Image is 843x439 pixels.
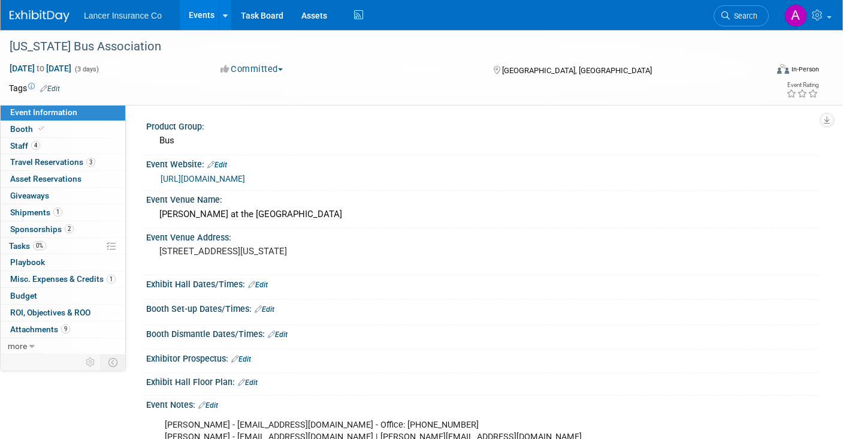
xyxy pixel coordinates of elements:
[1,271,125,287] a: Misc. Expenses & Credits1
[9,241,46,251] span: Tasks
[1,254,125,270] a: Playbook
[10,141,40,151] span: Staff
[714,5,769,26] a: Search
[207,161,227,169] a: Edit
[146,325,819,341] div: Booth Dismantle Dates/Times:
[1,221,125,237] a: Sponsorships2
[146,228,819,243] div: Event Venue Address:
[238,378,258,387] a: Edit
[146,396,819,411] div: Event Notes:
[53,208,62,217] span: 1
[699,62,819,80] div: Event Format
[1,154,125,170] a: Travel Reservations3
[74,65,99,73] span: (3 days)
[231,355,251,363] a: Edit
[777,64,789,74] img: Format-Inperson.png
[146,350,819,365] div: Exhibitor Prospectus:
[155,205,810,224] div: [PERSON_NAME] at the [GEOGRAPHIC_DATA]
[38,125,44,132] i: Booth reservation complete
[1,121,125,137] a: Booth
[791,65,819,74] div: In-Person
[248,281,268,289] a: Edit
[155,131,810,150] div: Bus
[198,401,218,410] a: Edit
[10,107,77,117] span: Event Information
[1,305,125,321] a: ROI, Objectives & ROO
[8,341,27,351] span: more
[159,246,413,257] pre: [STREET_ADDRESS][US_STATE]
[1,188,125,204] a: Giveaways
[730,11,757,20] span: Search
[1,205,125,221] a: Shipments1
[146,373,819,389] div: Exhibit Hall Floor Plan:
[786,82,818,88] div: Event Rating
[146,191,819,206] div: Event Venue Name:
[31,141,40,150] span: 4
[146,275,819,291] div: Exhibit Hall Dates/Times:
[10,157,95,167] span: Travel Reservations
[10,208,62,217] span: Shipments
[216,63,288,76] button: Committed
[1,171,125,187] a: Asset Reservations
[502,66,652,75] span: [GEOGRAPHIC_DATA], [GEOGRAPHIC_DATA]
[10,274,116,284] span: Misc. Expenses & Credits
[5,36,750,58] div: [US_STATE] Bus Association
[33,241,46,250] span: 0%
[1,338,125,354] a: more
[65,224,74,233] span: 2
[10,224,74,234] span: Sponsorships
[107,275,116,284] span: 1
[10,174,81,184] span: Asset Reservations
[10,10,70,22] img: ExhibitDay
[146,300,819,315] div: Booth Set-up Dates/Times:
[1,138,125,154] a: Staff4
[86,158,95,167] span: 3
[1,104,125,121] a: Event Information
[1,238,125,254] a: Tasks0%
[10,257,45,267] span: Playbook
[84,11,162,20] span: Lancer Insurance Co
[161,174,245,184] a: [URL][DOMAIN_NAME]
[9,63,72,74] span: [DATE] [DATE]
[10,308,90,317] span: ROI, Objectives & ROO
[10,291,37,300] span: Budget
[1,288,125,304] a: Budget
[10,124,47,134] span: Booth
[9,82,60,94] td: Tags
[80,354,101,370] td: Personalize Event Tab Strip
[255,305,274,314] a: Edit
[35,64,46,73] span: to
[146,155,819,171] div: Event Website:
[61,324,70,333] span: 9
[1,321,125,338] a: Attachments9
[268,330,288,339] a: Edit
[101,354,126,370] td: Toggle Event Tabs
[10,191,49,200] span: Giveaways
[40,85,60,93] a: Edit
[784,4,807,27] img: Ann Barron
[10,324,70,334] span: Attachments
[146,118,819,133] div: Product Group:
